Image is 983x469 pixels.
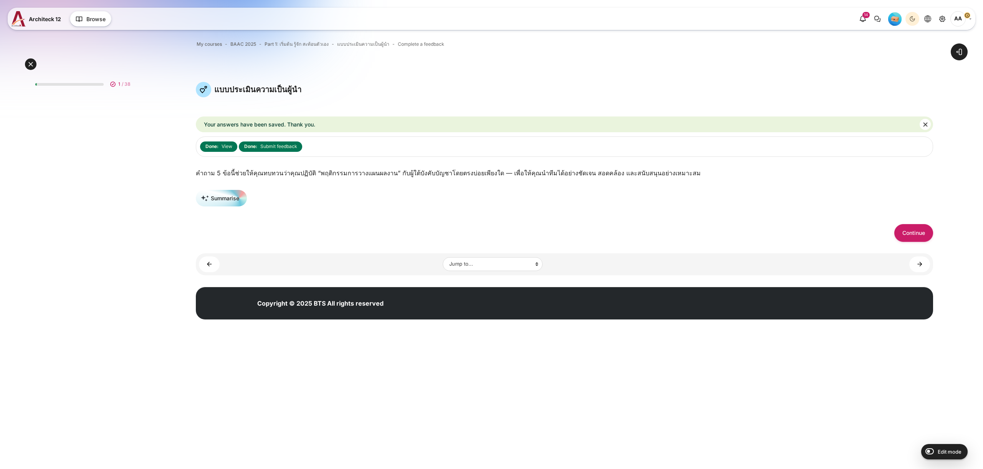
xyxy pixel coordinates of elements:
div: Completion requirements for แบบประเมินความเป็นผู้นำ [200,140,304,154]
a: User menu [950,11,971,27]
a: Part 1: เริ่มต้น รู้จัก สะท้อนตัวเอง [265,41,329,48]
h4: แบบประเมินความเป็นผู้นำ [214,85,301,95]
div: Show notification window with 14 new notifications [856,12,870,26]
span: Browse [86,15,106,23]
span: Submit feedback [260,143,297,150]
button: There are 0 unread conversations [870,12,884,26]
a: Level #1 [885,12,905,26]
button: Light Mode Dark Mode [905,12,919,26]
a: My courses [197,41,222,48]
strong: Done: [205,143,218,150]
a: 1 / 38 [29,73,140,92]
span: Complete a feedback [398,41,444,48]
a: BAAC 2025 [230,41,256,48]
button: Summarise [196,190,247,206]
nav: Navigation bar [196,39,933,49]
button: Continue [894,224,933,241]
div: 14 [862,12,870,18]
a: แบบประเมินความเป็นผู้นำ [337,41,389,48]
div: 2% [35,83,37,86]
a: ◀︎ คุณกำลังเผชิญสถานการณ์ใดอยู่? [199,256,220,272]
button: Browse [70,11,111,27]
strong: Copyright © 2025 BTS All rights reserved [257,299,384,307]
a: Site administration [935,12,949,26]
p: คำถาม 5 ข้อนี้ช่วยให้คุณทบทวนว่าคุณปฏิบัติ “พฤติกรรมการวางแผนผลงาน” กับผู้ใต้บังคับบัญชาโดยตรงบ่อ... [196,168,933,178]
a: Pre-Work ▶︎ [909,256,930,272]
button: Languages [921,12,935,26]
span: Architeck 12 [29,15,61,23]
div: Dark Mode [907,13,918,25]
strong: Done: [244,143,257,150]
img: A12 [12,11,26,27]
div: Your answers have been saved. Thank you. [196,116,933,132]
a: A12 A12 Architeck 12 [12,11,64,27]
span: Edit mode [938,449,961,455]
section: Content [196,82,933,275]
span: 1 [118,81,120,88]
img: Level #1 [888,12,902,26]
span: Aum Aum [950,11,966,27]
span: View [222,143,232,150]
span: / 38 [122,81,131,88]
